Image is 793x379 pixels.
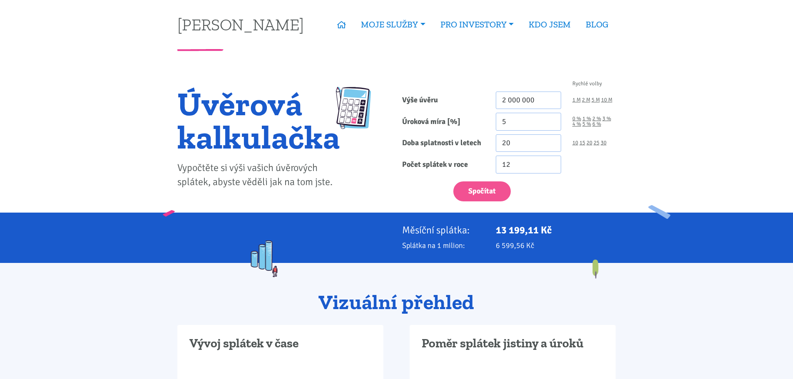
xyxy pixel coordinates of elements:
label: Počet splátek v roce [397,156,490,173]
a: 4 % [572,121,581,127]
a: 30 [601,140,607,146]
h3: Vývoj splátek v čase [189,336,371,352]
a: 2 % [592,116,601,121]
h3: Poměr splátek jistiny a úroků [422,336,604,352]
a: PRO INVESTORY [433,15,521,34]
p: Měsíční splátka: [402,224,485,236]
p: 13 199,11 Kč [496,224,616,236]
a: MOJE SLUŽBY [353,15,433,34]
a: 10 M [601,97,612,103]
a: BLOG [578,15,616,34]
label: Výše úvěru [397,92,490,109]
span: Rychlé volby [572,81,602,87]
a: [PERSON_NAME] [177,16,304,32]
h1: Úvěrová kalkulačka [177,87,340,154]
a: 5 M [592,97,600,103]
a: 0 % [572,116,581,121]
p: Splátka na 1 milion: [402,240,485,251]
p: 6 599,56 Kč [496,240,616,251]
a: KDO JSEM [521,15,578,34]
p: Vypočtěte si výši vašich úvěrových splátek, abyste věděli jak na tom jste. [177,161,340,189]
a: 5 % [582,121,591,127]
a: 15 [579,140,585,146]
a: 20 [587,140,592,146]
label: Úroková míra [%] [397,113,490,131]
label: Doba splatnosti v letech [397,134,490,152]
a: 1 % [582,116,591,121]
a: 1 M [572,97,581,103]
h2: Vizuální přehled [177,291,616,314]
a: 3 % [602,116,611,121]
a: 10 [572,140,578,146]
button: Spočítat [453,181,511,202]
a: 6 % [592,121,601,127]
a: 25 [594,140,599,146]
a: 2 M [582,97,590,103]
